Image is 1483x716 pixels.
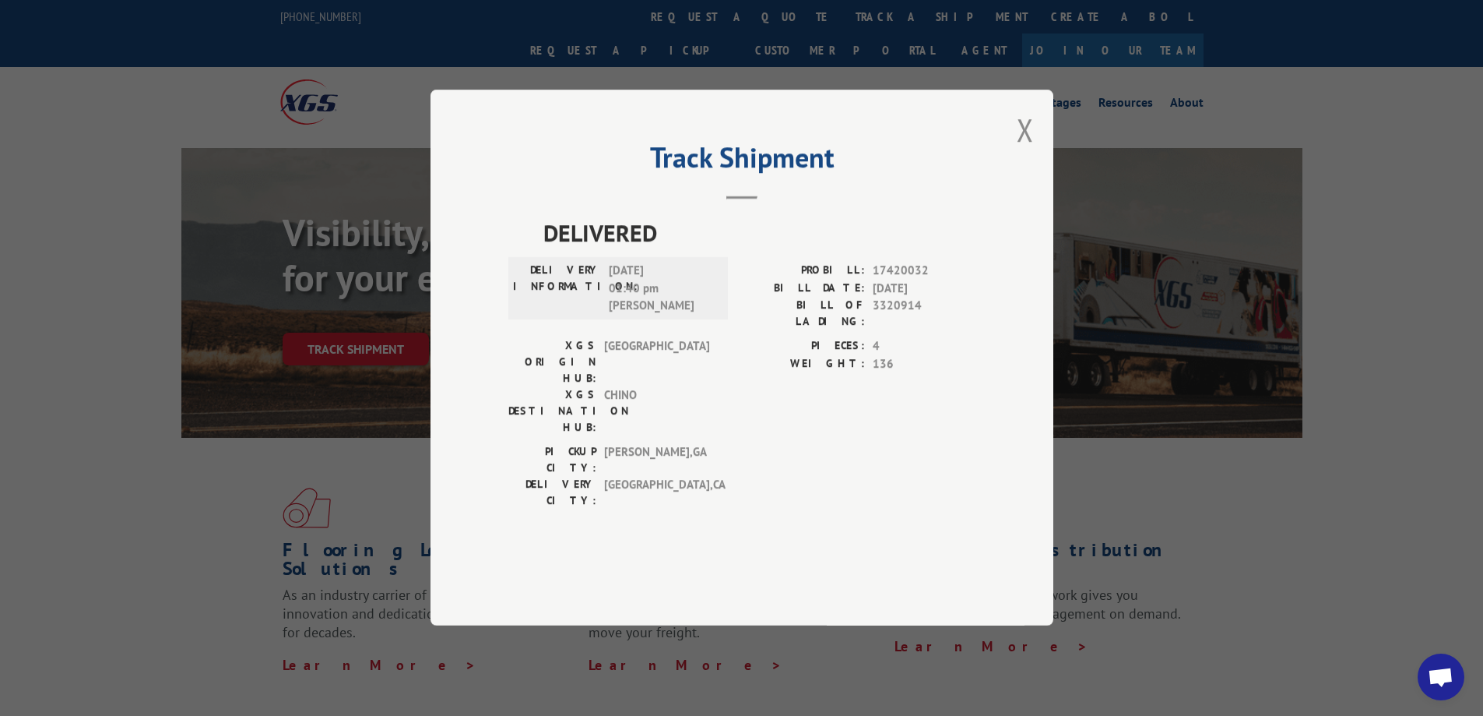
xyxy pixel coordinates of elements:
label: PROBILL: [742,263,865,280]
span: 4 [873,338,975,356]
label: XGS ORIGIN HUB: [508,338,596,387]
span: [PERSON_NAME] , GA [604,444,709,477]
span: [GEOGRAPHIC_DATA] [604,338,709,387]
span: [DATE] [873,280,975,298]
div: Open chat [1418,654,1464,700]
span: [GEOGRAPHIC_DATA] , CA [604,477,709,510]
span: 17420032 [873,263,975,280]
span: 136 [873,355,975,373]
label: BILL DATE: [742,280,865,298]
label: WEIGHT: [742,355,865,373]
label: DELIVERY INFORMATION: [513,263,601,316]
span: DELIVERED [543,216,975,251]
button: Close modal [1017,109,1034,150]
label: DELIVERY CITY: [508,477,596,510]
span: [DATE] 01:40 pm [PERSON_NAME] [609,263,714,316]
label: PIECES: [742,338,865,356]
label: XGS DESTINATION HUB: [508,387,596,436]
label: BILL OF LADING: [742,298,865,330]
h2: Track Shipment [508,146,975,176]
label: PICKUP CITY: [508,444,596,477]
span: 3320914 [873,298,975,330]
span: CHINO [604,387,709,436]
